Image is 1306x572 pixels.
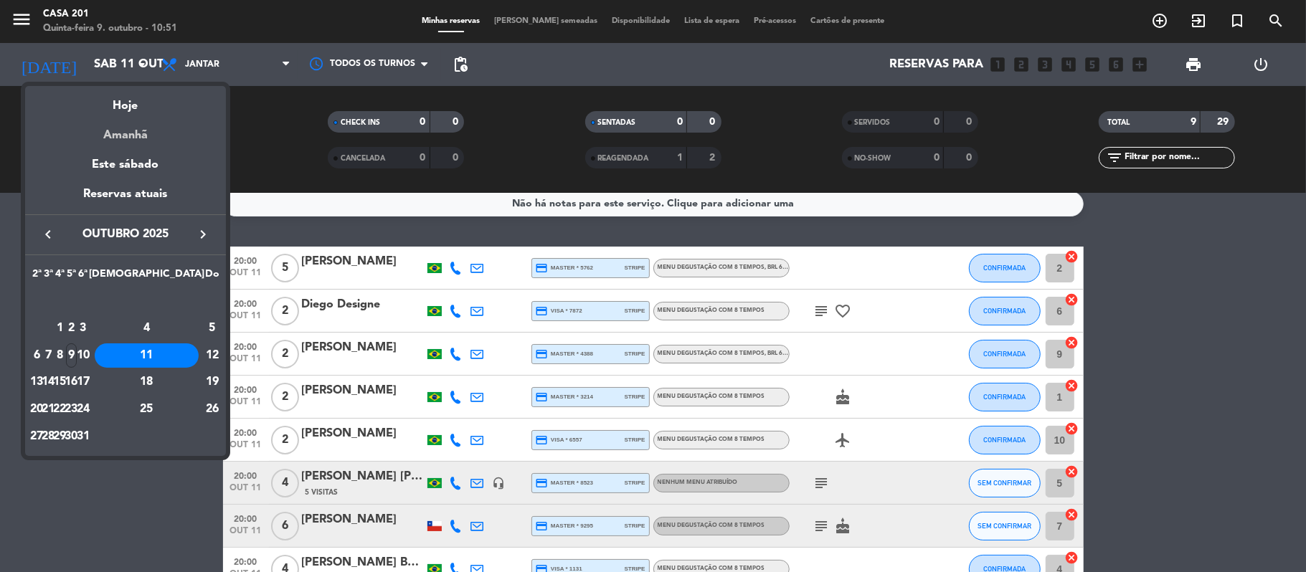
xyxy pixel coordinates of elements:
[95,316,199,340] div: 4
[77,368,89,396] td: 17 de outubro de 2025
[65,266,77,288] th: Quinta-feira
[205,397,219,421] div: 26
[95,370,199,394] div: 18
[77,396,89,423] td: 24 de outubro de 2025
[31,368,42,396] td: 13 de outubro de 2025
[194,226,212,243] i: keyboard_arrow_right
[55,343,65,368] div: 8
[89,342,204,369] td: 11 de outubro de 2025
[55,424,65,449] div: 29
[54,266,65,288] th: Quarta-feira
[43,397,54,421] div: 21
[55,316,65,340] div: 1
[42,342,54,369] td: 7 de outubro de 2025
[204,342,220,369] td: 12 de outubro de 2025
[66,424,77,449] div: 30
[31,287,220,315] td: OUT
[89,266,204,288] th: Sábado
[54,315,65,342] td: 1 de outubro de 2025
[54,423,65,450] td: 29 de outubro de 2025
[42,396,54,423] td: 21 de outubro de 2025
[205,316,219,340] div: 5
[95,397,199,421] div: 25
[89,368,204,396] td: 18 de outubro de 2025
[55,397,65,421] div: 22
[77,266,89,288] th: Sexta-feira
[25,115,226,145] div: Amanhã
[77,315,89,342] td: 3 de outubro de 2025
[77,370,88,394] div: 17
[43,424,54,449] div: 28
[66,397,77,421] div: 23
[66,343,77,368] div: 9
[31,396,42,423] td: 20 de outubro de 2025
[43,343,54,368] div: 7
[32,370,42,394] div: 13
[54,396,65,423] td: 22 de outubro de 2025
[35,225,61,244] button: keyboard_arrow_left
[32,424,42,449] div: 27
[77,342,89,369] td: 10 de outubro de 2025
[61,225,190,244] span: outubro 2025
[77,423,89,450] td: 31 de outubro de 2025
[65,368,77,396] td: 16 de outubro de 2025
[25,86,226,115] div: Hoje
[25,145,226,185] div: Este sábado
[31,266,42,288] th: Segunda-feira
[66,370,77,394] div: 16
[204,396,220,423] td: 26 de outubro de 2025
[25,185,226,214] div: Reservas atuais
[204,368,220,396] td: 19 de outubro de 2025
[66,316,77,340] div: 2
[42,368,54,396] td: 14 de outubro de 2025
[43,370,54,394] div: 14
[89,396,204,423] td: 25 de outubro de 2025
[204,315,220,342] td: 5 de outubro de 2025
[95,343,199,368] div: 11
[54,342,65,369] td: 8 de outubro de 2025
[65,423,77,450] td: 30 de outubro de 2025
[65,315,77,342] td: 2 de outubro de 2025
[205,343,219,368] div: 12
[31,423,42,450] td: 27 de outubro de 2025
[32,343,42,368] div: 6
[65,342,77,369] td: 9 de outubro de 2025
[39,226,57,243] i: keyboard_arrow_left
[65,396,77,423] td: 23 de outubro de 2025
[42,423,54,450] td: 28 de outubro de 2025
[204,266,220,288] th: Domingo
[77,424,88,449] div: 31
[31,342,42,369] td: 6 de outubro de 2025
[55,370,65,394] div: 15
[42,266,54,288] th: Terça-feira
[89,315,204,342] td: 4 de outubro de 2025
[32,397,42,421] div: 20
[77,397,88,421] div: 24
[205,370,219,394] div: 19
[54,368,65,396] td: 15 de outubro de 2025
[77,343,88,368] div: 10
[190,225,216,244] button: keyboard_arrow_right
[77,316,88,340] div: 3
